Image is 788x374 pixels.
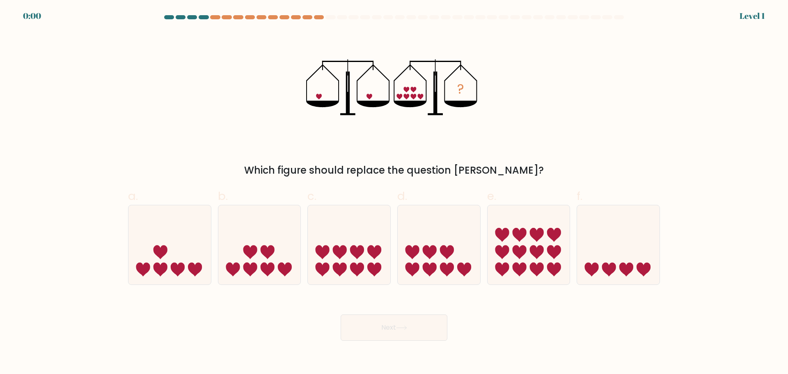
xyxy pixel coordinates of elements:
span: a. [128,188,138,204]
div: Which figure should replace the question [PERSON_NAME]? [133,163,655,178]
span: b. [218,188,228,204]
span: e. [487,188,496,204]
div: 0:00 [23,10,41,22]
tspan: ? [458,80,465,99]
button: Next [341,314,447,341]
span: f. [577,188,582,204]
span: c. [307,188,316,204]
span: d. [397,188,407,204]
div: Level 1 [740,10,765,22]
